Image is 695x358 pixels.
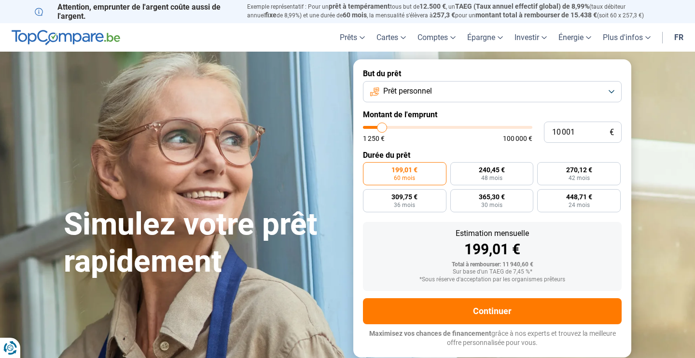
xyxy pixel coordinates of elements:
[363,81,622,102] button: Prêt personnel
[265,11,277,19] span: fixe
[329,2,390,10] span: prêt à tempérament
[569,175,590,181] span: 42 mois
[363,69,622,78] label: But du prêt
[334,23,371,52] a: Prêts
[433,11,455,19] span: 257,3 €
[566,193,592,200] span: 448,71 €
[64,206,342,280] h1: Simulez votre prêt rapidement
[481,202,502,208] span: 30 mois
[597,23,656,52] a: Plus d'infos
[371,262,614,268] div: Total à rembourser: 11 940,60 €
[455,2,589,10] span: TAEG (Taux annuel effectif global) de 8,99%
[363,151,622,160] label: Durée du prêt
[553,23,597,52] a: Énergie
[12,30,120,45] img: TopCompare
[479,166,505,173] span: 240,45 €
[391,166,417,173] span: 199,01 €
[343,11,367,19] span: 60 mois
[481,175,502,181] span: 48 mois
[363,329,622,348] p: grâce à nos experts et trouvez la meilleure offre personnalisée pour vous.
[247,2,660,20] p: Exemple représentatif : Pour un tous but de , un (taux débiteur annuel de 8,99%) et une durée de ...
[371,242,614,257] div: 199,01 €
[412,23,461,52] a: Comptes
[369,330,491,337] span: Maximisez vos chances de financement
[394,175,415,181] span: 60 mois
[394,202,415,208] span: 36 mois
[475,11,597,19] span: montant total à rembourser de 15.438 €
[461,23,509,52] a: Épargne
[371,276,614,283] div: *Sous réserve d'acceptation par les organismes prêteurs
[363,298,622,324] button: Continuer
[509,23,553,52] a: Investir
[363,110,622,119] label: Montant de l'emprunt
[566,166,592,173] span: 270,12 €
[503,135,532,142] span: 100 000 €
[391,193,417,200] span: 309,75 €
[35,2,236,21] p: Attention, emprunter de l'argent coûte aussi de l'argent.
[383,86,432,96] span: Prêt personnel
[610,128,614,137] span: €
[419,2,446,10] span: 12.500 €
[371,230,614,237] div: Estimation mensuelle
[479,193,505,200] span: 365,30 €
[371,269,614,275] div: Sur base d'un TAEG de 7,45 %*
[569,202,590,208] span: 24 mois
[363,135,385,142] span: 1 250 €
[668,23,689,52] a: fr
[371,23,412,52] a: Cartes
